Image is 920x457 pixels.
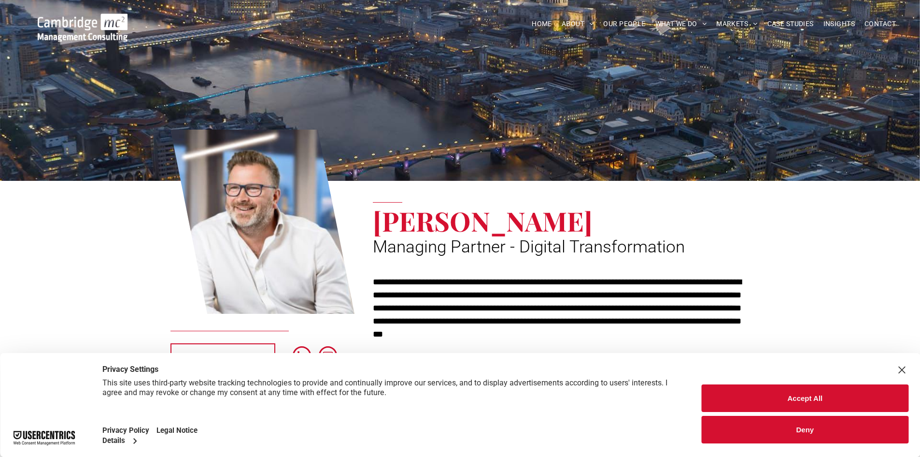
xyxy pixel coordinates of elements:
a: WHAT WE DO [651,16,712,31]
a: CONTACT US [170,343,275,368]
span: [PERSON_NAME] [373,203,593,238]
a: email [319,346,337,367]
img: Go to Homepage [38,14,127,42]
a: Digital Transformation | Simon Crimp | Managing Partner - Digital Transformation [170,128,355,316]
a: ABOUT [557,16,599,31]
a: INSIGHTS [819,16,860,31]
a: Your Business Transformed | Cambridge Management Consulting [38,15,127,25]
a: CONTACT [860,16,901,31]
a: HOME [527,16,557,31]
a: CASE STUDIES [763,16,819,31]
span: CONTACT US [201,344,245,369]
a: linkedin [293,346,311,367]
span: Managing Partner - Digital Transformation [373,237,685,257]
a: MARKETS [711,16,762,31]
a: OUR PEOPLE [598,16,650,31]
